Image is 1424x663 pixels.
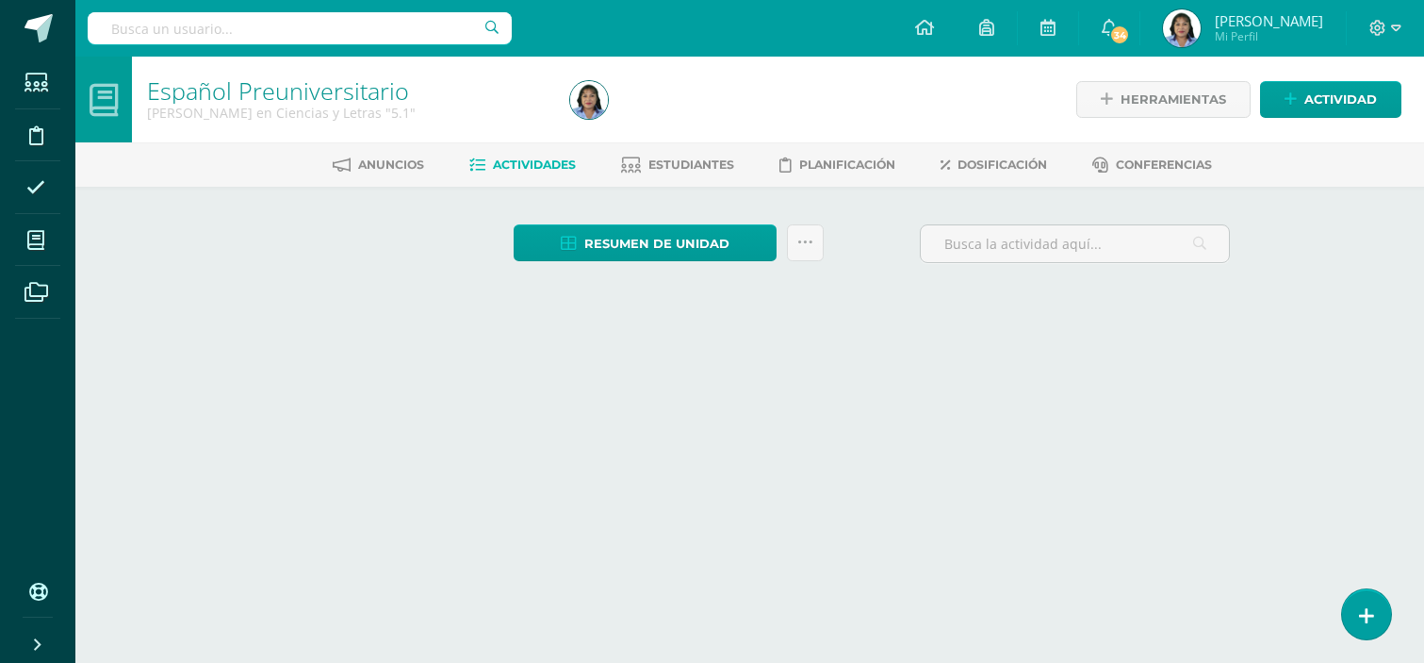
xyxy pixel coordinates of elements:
[469,150,576,180] a: Actividades
[1109,25,1130,45] span: 34
[333,150,424,180] a: Anuncios
[621,150,734,180] a: Estudiantes
[147,77,548,104] h1: Español Preuniversitario
[147,104,548,122] div: Quinto Bachillerato en Ciencias y Letras '5.1'
[1215,11,1323,30] span: [PERSON_NAME]
[958,157,1047,172] span: Dosificación
[779,150,895,180] a: Planificación
[941,150,1047,180] a: Dosificación
[514,224,777,261] a: Resumen de unidad
[570,81,608,119] img: fee07222039470f6db85a4687bd30b83.png
[799,157,895,172] span: Planificación
[1260,81,1401,118] a: Actividad
[1116,157,1212,172] span: Conferencias
[1304,82,1377,117] span: Actividad
[648,157,734,172] span: Estudiantes
[358,157,424,172] span: Anuncios
[1163,9,1201,47] img: fee07222039470f6db85a4687bd30b83.png
[921,225,1229,262] input: Busca la actividad aquí...
[584,226,729,261] span: Resumen de unidad
[1076,81,1251,118] a: Herramientas
[493,157,576,172] span: Actividades
[1092,150,1212,180] a: Conferencias
[147,75,409,107] a: Español Preuniversitario
[1215,28,1323,44] span: Mi Perfil
[1121,82,1226,117] span: Herramientas
[88,12,512,44] input: Busca un usuario...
